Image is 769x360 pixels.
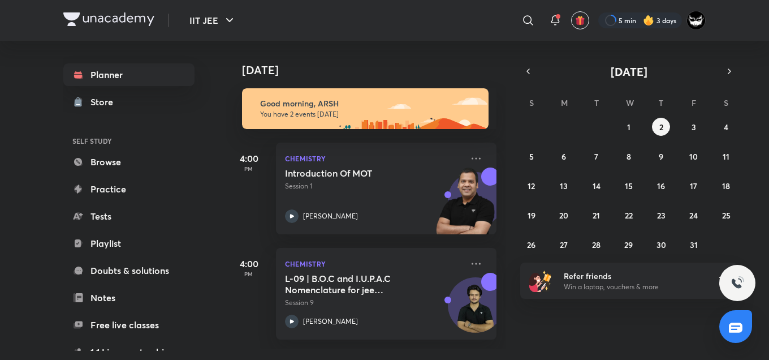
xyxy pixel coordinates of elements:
[522,206,541,224] button: October 19, 2025
[724,97,728,108] abbr: Saturday
[587,177,606,195] button: October 14, 2025
[226,257,271,271] h5: 4:00
[434,168,496,246] img: unacademy
[63,232,195,255] a: Playlist
[63,151,195,173] a: Browse
[723,151,729,162] abbr: October 11, 2025
[555,177,573,195] button: October 13, 2025
[652,118,670,136] button: October 2, 2025
[303,211,358,221] p: [PERSON_NAME]
[652,177,670,195] button: October 16, 2025
[625,210,633,221] abbr: October 22, 2025
[657,210,666,221] abbr: October 23, 2025
[685,177,703,195] button: October 17, 2025
[522,177,541,195] button: October 12, 2025
[575,15,585,25] img: avatar
[63,63,195,86] a: Planner
[561,151,566,162] abbr: October 6, 2025
[685,147,703,165] button: October 10, 2025
[522,235,541,254] button: October 26, 2025
[652,235,670,254] button: October 30, 2025
[587,206,606,224] button: October 21, 2025
[528,181,535,191] abbr: October 12, 2025
[285,298,463,308] p: Session 9
[226,152,271,165] h5: 4:00
[63,91,195,113] a: Store
[690,181,697,191] abbr: October 17, 2025
[627,151,631,162] abbr: October 8, 2025
[63,314,195,336] a: Free live classes
[555,235,573,254] button: October 27, 2025
[587,235,606,254] button: October 28, 2025
[620,235,638,254] button: October 29, 2025
[63,12,154,29] a: Company Logo
[724,122,728,132] abbr: October 4, 2025
[643,15,654,26] img: streak
[717,118,735,136] button: October 4, 2025
[527,239,535,250] abbr: October 26, 2025
[594,151,598,162] abbr: October 7, 2025
[717,206,735,224] button: October 25, 2025
[63,12,154,26] img: Company Logo
[620,206,638,224] button: October 22, 2025
[624,239,633,250] abbr: October 29, 2025
[555,147,573,165] button: October 6, 2025
[529,269,552,292] img: referral
[63,131,195,151] h6: SELF STUDY
[285,168,426,179] h5: Introduction Of MOT
[692,122,696,132] abbr: October 3, 2025
[620,118,638,136] button: October 1, 2025
[260,98,478,109] h6: Good morning, ARSH
[536,63,722,79] button: [DATE]
[627,122,630,132] abbr: October 1, 2025
[561,97,568,108] abbr: Monday
[659,97,663,108] abbr: Thursday
[659,122,663,132] abbr: October 2, 2025
[731,276,744,290] img: ttu
[657,181,665,191] abbr: October 16, 2025
[63,205,195,228] a: Tests
[242,88,489,129] img: morning
[689,210,698,221] abbr: October 24, 2025
[285,273,426,295] h5: L-09 | B.O.C and I.U.P.A.C Nomenclature for jee Advanced 2027
[226,271,271,277] p: PM
[63,178,195,200] a: Practice
[592,239,600,250] abbr: October 28, 2025
[659,151,663,162] abbr: October 9, 2025
[183,9,243,32] button: IIT JEE
[686,11,706,30] img: ARSH Khan
[528,210,535,221] abbr: October 19, 2025
[685,206,703,224] button: October 24, 2025
[689,151,698,162] abbr: October 10, 2025
[656,239,666,250] abbr: October 30, 2025
[226,165,271,172] p: PM
[559,210,568,221] abbr: October 20, 2025
[685,118,703,136] button: October 3, 2025
[285,181,463,191] p: Session 1
[690,239,698,250] abbr: October 31, 2025
[448,284,503,338] img: Avatar
[260,110,478,119] p: You have 2 events [DATE]
[285,152,463,165] p: Chemistry
[652,206,670,224] button: October 23, 2025
[626,97,634,108] abbr: Wednesday
[594,97,599,108] abbr: Tuesday
[529,151,534,162] abbr: October 5, 2025
[90,95,120,109] div: Store
[625,181,633,191] abbr: October 15, 2025
[564,282,703,292] p: Win a laptop, vouchers & more
[587,147,606,165] button: October 7, 2025
[611,64,647,79] span: [DATE]
[722,181,730,191] abbr: October 18, 2025
[593,181,600,191] abbr: October 14, 2025
[717,177,735,195] button: October 18, 2025
[560,239,568,250] abbr: October 27, 2025
[522,147,541,165] button: October 5, 2025
[63,259,195,282] a: Doubts & solutions
[692,97,696,108] abbr: Friday
[620,147,638,165] button: October 8, 2025
[717,147,735,165] button: October 11, 2025
[63,286,195,309] a: Notes
[242,63,508,77] h4: [DATE]
[722,210,731,221] abbr: October 25, 2025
